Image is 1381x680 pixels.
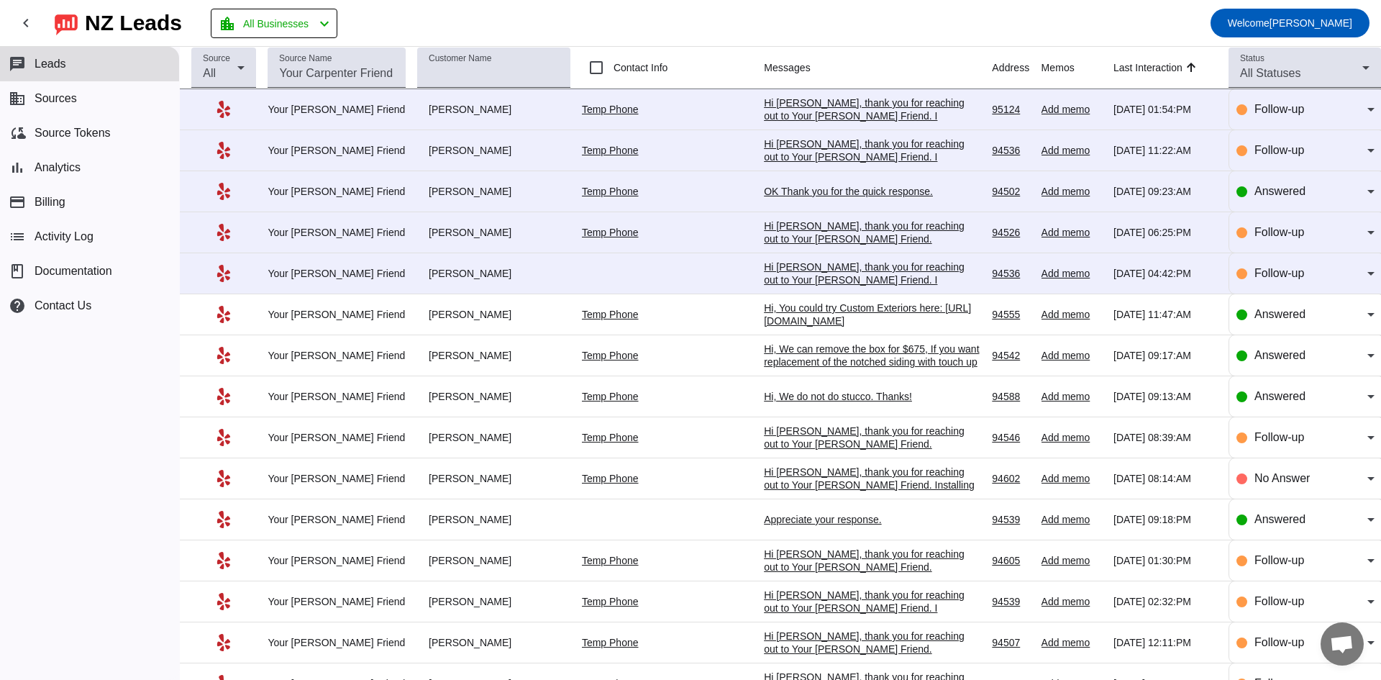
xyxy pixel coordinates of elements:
span: All [203,67,216,79]
mat-icon: bar_chart [9,159,26,176]
mat-icon: cloud_sync [9,124,26,142]
span: Follow-up [1254,144,1304,156]
span: Follow-up [1254,103,1304,115]
div: [DATE] 06:25:PM [1113,226,1217,239]
div: [PERSON_NAME] [417,185,570,198]
div: Add memo [1042,144,1102,157]
div: [DATE] 09:13:AM [1113,390,1217,403]
div: 94502 [992,185,1029,198]
div: Your [PERSON_NAME] Friend [268,390,406,403]
span: book [9,263,26,280]
div: Hi [PERSON_NAME], thank you for reaching out to Your [PERSON_NAME] Friend. I apologize, but we sp... [764,260,980,325]
mat-icon: Yelp [215,593,232,610]
div: 94526 [992,226,1029,239]
a: Temp Phone [582,350,639,361]
mat-icon: list [9,228,26,245]
span: Answered [1254,349,1305,361]
span: No Answer [1254,472,1310,484]
mat-icon: Yelp [215,634,232,651]
div: [PERSON_NAME] [417,349,570,362]
div: [DATE] 08:14:AM [1113,472,1217,485]
div: [DATE] 11:22:AM [1113,144,1217,157]
a: Open chat [1321,622,1364,666]
mat-label: Source Name [279,54,332,63]
div: [PERSON_NAME] [417,103,570,116]
mat-label: Status [1240,54,1264,63]
mat-label: Source [203,54,230,63]
button: Welcome[PERSON_NAME] [1211,9,1369,37]
mat-label: Customer Name [429,54,491,63]
a: Temp Phone [582,186,639,197]
span: Follow-up [1254,431,1304,443]
div: [PERSON_NAME] [417,267,570,280]
mat-icon: chat [9,55,26,73]
span: Answered [1254,390,1305,402]
a: Temp Phone [582,473,639,484]
th: Address [992,47,1041,89]
div: Add memo [1042,390,1102,403]
a: Temp Phone [582,637,639,648]
span: Follow-up [1254,636,1304,648]
div: Add memo [1042,185,1102,198]
a: Temp Phone [582,104,639,115]
div: Your [PERSON_NAME] Friend [268,349,406,362]
mat-icon: location_city [219,15,236,32]
th: Messages [764,47,992,89]
div: Your [PERSON_NAME] Friend [268,472,406,485]
span: All Statuses [1240,67,1300,79]
img: logo [55,11,78,35]
div: Your [PERSON_NAME] Friend [268,144,406,157]
span: Documentation [35,265,112,278]
span: Activity Log [35,230,94,243]
a: Temp Phone [582,309,639,320]
div: Add memo [1042,267,1102,280]
div: Your [PERSON_NAME] Friend [268,308,406,321]
div: [DATE] 01:54:PM [1113,103,1217,116]
div: 94507 [992,636,1029,649]
div: Hi [PERSON_NAME], thank you for reaching out to Your [PERSON_NAME] Friend. Installing a 3ft outdo... [764,466,980,530]
mat-icon: Yelp [215,224,232,241]
mat-icon: help [9,297,26,314]
mat-icon: Yelp [215,306,232,323]
span: Follow-up [1254,595,1304,607]
div: Add memo [1042,472,1102,485]
div: Your [PERSON_NAME] Friend [268,185,406,198]
div: 94539 [992,595,1029,608]
span: Leads [35,58,66,71]
div: Add memo [1042,554,1102,567]
a: Temp Phone [582,555,639,566]
div: [DATE] 12:11:PM [1113,636,1217,649]
div: Hi, You could try Custom Exteriors here: [URL][DOMAIN_NAME] [764,302,980,327]
button: All Businesses [211,9,337,38]
div: Last Interaction [1113,60,1182,75]
span: [PERSON_NAME] [1228,13,1352,33]
div: [DATE] 09:17:AM [1113,349,1217,362]
mat-icon: Yelp [215,552,232,569]
div: [PERSON_NAME] [417,390,570,403]
span: Contact Us [35,299,91,312]
mat-icon: Yelp [215,470,232,487]
mat-icon: Yelp [215,101,232,118]
div: 95124 [992,103,1029,116]
div: 94536 [992,144,1029,157]
div: [DATE] 11:47:AM [1113,308,1217,321]
a: Temp Phone [582,145,639,156]
div: Your [PERSON_NAME] Friend [268,267,406,280]
span: Answered [1254,185,1305,197]
mat-icon: Yelp [215,347,232,364]
span: Follow-up [1254,226,1304,238]
div: Hi, We do not do stucco. Thanks! [764,390,980,403]
div: Hi [PERSON_NAME], thank you for reaching out to Your [PERSON_NAME] Friend. I apologize, but we sp... [764,137,980,215]
div: [DATE] 08:39:AM [1113,431,1217,444]
div: Add memo [1042,431,1102,444]
div: [PERSON_NAME] [417,226,570,239]
div: [DATE] 09:23:AM [1113,185,1217,198]
span: Answered [1254,308,1305,320]
div: Add memo [1042,595,1102,608]
div: Your [PERSON_NAME] Friend [268,595,406,608]
div: [PERSON_NAME] [417,595,570,608]
div: 94602 [992,472,1029,485]
span: Analytics [35,161,81,174]
div: [DATE] 02:32:PM [1113,595,1217,608]
div: Hi [PERSON_NAME], thank you for reaching out to Your [PERSON_NAME] Friend. Unfortunately, we don'... [764,548,980,612]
